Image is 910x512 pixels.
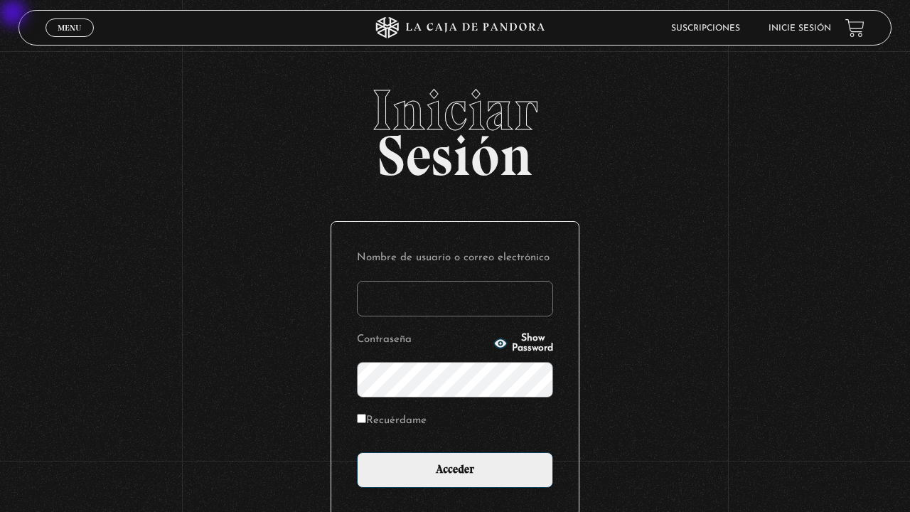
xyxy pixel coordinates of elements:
span: Menu [58,23,81,32]
label: Contraseña [357,329,489,351]
label: Recuérdame [357,410,427,432]
input: Acceder [357,452,553,488]
button: Show Password [493,334,553,353]
label: Nombre de usuario o correo electrónico [357,247,553,270]
span: Cerrar [53,36,87,46]
h2: Sesión [18,82,892,173]
a: Suscripciones [671,24,740,33]
a: Inicie sesión [769,24,831,33]
span: Show Password [512,334,553,353]
a: View your shopping cart [845,18,864,38]
span: Iniciar [18,82,892,139]
input: Recuérdame [357,414,366,423]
